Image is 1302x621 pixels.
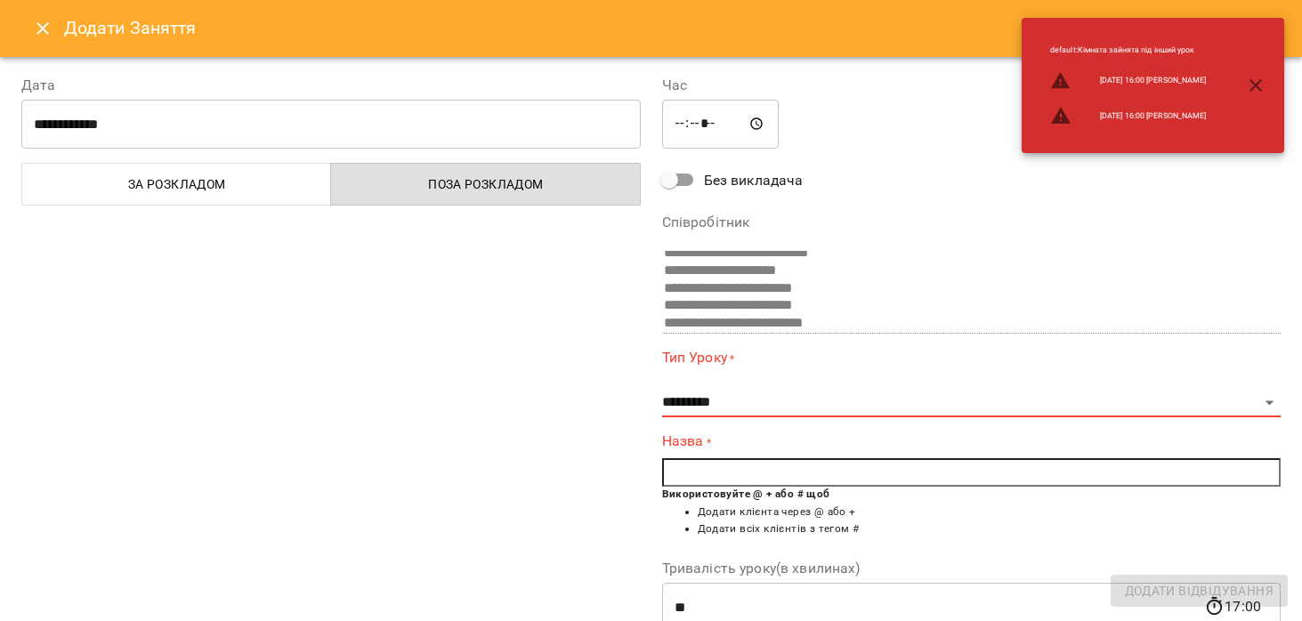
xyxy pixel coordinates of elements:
[698,520,1282,538] li: Додати всіх клієнтів з тегом #
[704,170,804,191] span: Без викладача
[33,173,320,195] span: За розкладом
[662,215,1282,230] label: Співробітник
[1036,63,1220,99] li: [DATE] 16:00 [PERSON_NAME]
[1036,37,1220,63] li: default : Кімната зайнята під інший урок
[342,173,629,195] span: Поза розкладом
[330,163,640,206] button: Поза розкладом
[662,431,1282,452] label: Назва
[662,348,1282,368] label: Тип Уроку
[698,504,1282,521] li: Додати клієнта через @ або +
[662,488,830,500] b: Використовуйте @ + або # щоб
[1036,98,1220,133] li: [DATE] 16:00 [PERSON_NAME]
[662,78,1282,93] label: Час
[21,7,64,50] button: Close
[21,163,331,206] button: За розкладом
[662,561,1282,576] label: Тривалість уроку(в хвилинах)
[21,78,641,93] label: Дата
[64,14,1281,42] h6: Додати Заняття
